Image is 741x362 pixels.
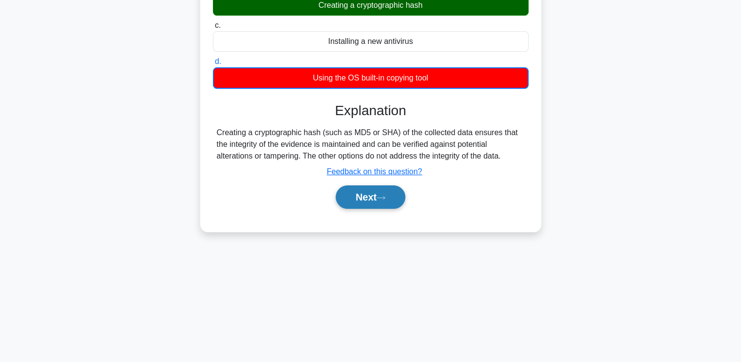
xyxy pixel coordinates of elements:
[215,21,221,29] span: c.
[213,67,529,89] div: Using the OS built-in copying tool
[336,185,405,209] button: Next
[215,57,221,65] span: d.
[219,102,523,119] h3: Explanation
[217,127,525,162] div: Creating a cryptographic hash (such as MD5 or SHA) of the collected data ensures that the integri...
[327,167,422,176] a: Feedback on this question?
[213,31,529,52] div: Installing a new antivirus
